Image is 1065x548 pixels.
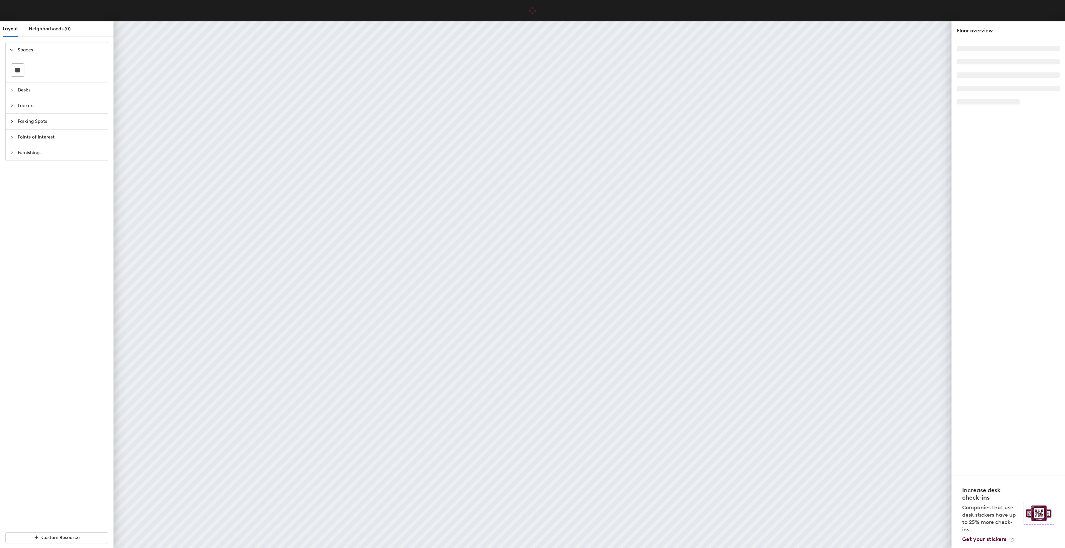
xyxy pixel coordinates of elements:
p: Companies that use desk stickers have up to 25% more check-ins. [962,504,1020,533]
span: Lockers [18,98,104,113]
span: Desks [18,82,104,98]
img: Sticker logo [1024,502,1054,525]
button: Custom Resource [5,532,108,543]
span: expanded [10,48,14,52]
h4: Increase desk check-ins [962,487,1020,501]
span: Get your stickers [962,536,1006,542]
span: Spaces [18,42,104,58]
span: Points of Interest [18,129,104,145]
span: collapsed [10,151,14,155]
span: Furnishings [18,145,104,161]
div: Floor overview [957,27,1060,35]
span: collapsed [10,135,14,139]
span: Custom Resource [41,535,80,540]
span: collapsed [10,88,14,92]
span: Layout [3,26,18,32]
a: Get your stickers [962,536,1014,543]
span: Neighborhoods (0) [29,26,71,32]
span: Parking Spots [18,114,104,129]
span: collapsed [10,119,14,123]
span: collapsed [10,104,14,108]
